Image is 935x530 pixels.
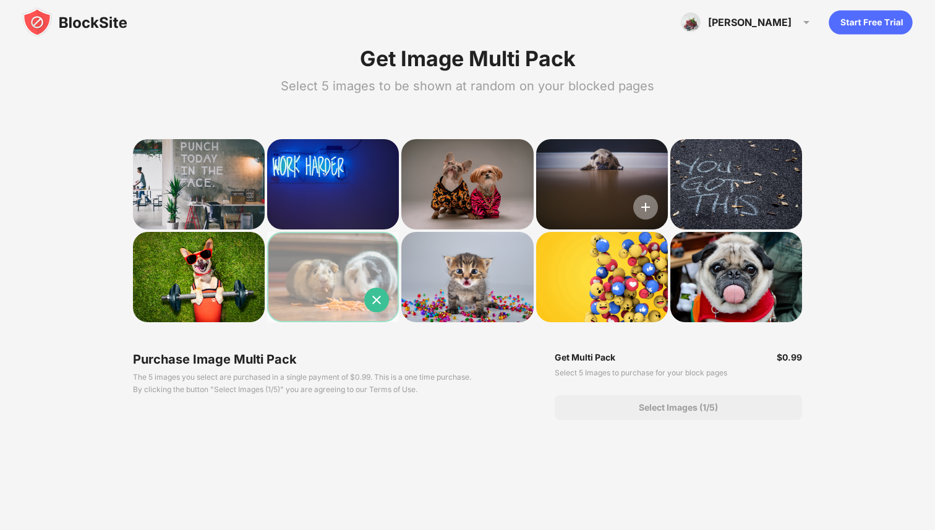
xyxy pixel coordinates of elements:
[681,12,701,32] img: ACg8ocKUfx72rXASvMx5T3j9f_KDf6L0viNkkRYljYrUG9Y2o9Tu7lE=s96-c
[133,352,473,367] div: Purchase Image Multi Pack
[281,77,654,95] div: Select 5 images to be shown at random on your blocked pages
[133,371,473,396] div: The 5 images you select are purchased in a single payment of $0.99. This is a one time purchase. ...
[22,7,127,37] img: blocksite-icon-black.svg
[364,288,389,312] img: clear-image.svg
[639,403,718,412] div: Select Images (1/5)
[555,367,802,379] div: Select 5 Images to purchase for your block pages
[360,46,576,71] b: Get Image Multi Pack
[777,352,802,362] div: $ 0.99
[708,16,792,28] div: [PERSON_NAME]
[829,10,913,35] div: animation
[633,195,658,220] img: add-image-hover.svg
[555,352,615,362] div: Get Multi Pack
